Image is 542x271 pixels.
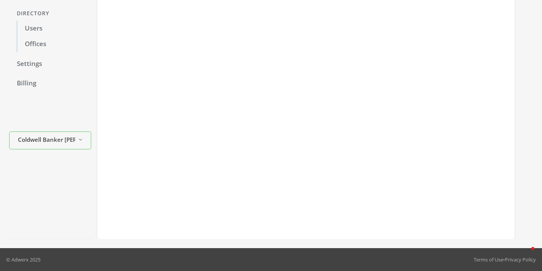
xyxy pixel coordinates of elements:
a: Billing [9,75,91,91]
button: Coldwell Banker [PERSON_NAME] & [PERSON_NAME] Real Estate [9,131,91,149]
span: Coldwell Banker [PERSON_NAME] & [PERSON_NAME] Real Estate [18,135,75,144]
div: • [474,256,536,263]
a: Terms of Use [474,256,503,263]
a: Privacy Policy [505,256,536,263]
a: Users [17,21,91,37]
a: Offices [17,36,91,52]
a: Settings [9,56,91,72]
iframe: Intercom live chat [516,245,534,263]
div: Directory [9,6,91,21]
